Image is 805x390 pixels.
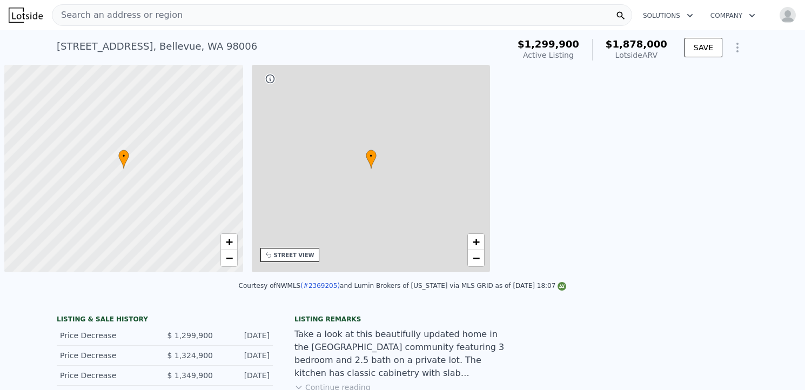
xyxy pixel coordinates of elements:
div: Lotside ARV [606,50,667,60]
a: Zoom out [468,250,484,266]
img: Lotside [9,8,43,23]
button: Solutions [634,6,702,25]
div: [DATE] [222,330,270,341]
div: [DATE] [222,350,270,361]
a: Zoom out [221,250,237,266]
div: Price Decrease [60,370,156,381]
span: $ 1,299,900 [167,331,213,340]
a: Zoom in [221,234,237,250]
span: $1,299,900 [518,38,579,50]
div: STREET VIEW [274,251,314,259]
div: LISTING & SALE HISTORY [57,315,273,326]
div: Price Decrease [60,330,156,341]
button: SAVE [685,38,722,57]
a: Zoom in [468,234,484,250]
span: $ 1,324,900 [167,351,213,360]
img: avatar [779,6,796,24]
div: [STREET_ADDRESS] , Bellevue , WA 98006 [57,39,257,54]
span: + [225,235,232,248]
span: Active Listing [523,51,574,59]
span: Search an address or region [52,9,183,22]
span: $1,878,000 [606,38,667,50]
button: Company [702,6,764,25]
div: Listing remarks [294,315,511,324]
span: − [225,251,232,265]
a: (#2369205) [300,282,340,290]
div: • [118,150,129,169]
div: • [366,150,377,169]
div: [DATE] [222,370,270,381]
div: Take a look at this beautifully updated home in the [GEOGRAPHIC_DATA] community featuring 3 bedro... [294,328,511,380]
span: • [366,151,377,161]
div: Price Decrease [60,350,156,361]
div: Courtesy of NWMLS and Lumin Brokers of [US_STATE] via MLS GRID as of [DATE] 18:07 [239,282,567,290]
span: • [118,151,129,161]
span: + [473,235,480,248]
span: − [473,251,480,265]
button: Show Options [727,37,748,58]
img: NWMLS Logo [558,282,566,291]
span: $ 1,349,900 [167,371,213,380]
